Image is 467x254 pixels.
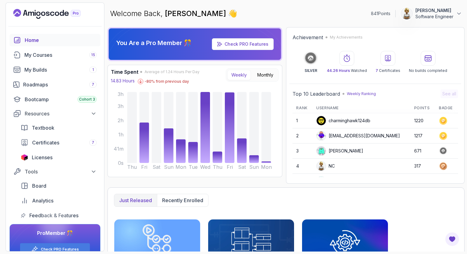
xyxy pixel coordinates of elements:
[91,52,95,57] span: 15
[415,14,453,20] p: Software Engineer
[41,247,79,252] a: Check PRO Features
[330,35,363,40] p: My Achievements
[445,232,460,247] button: Open Feedback Button
[316,161,335,171] div: NC
[153,164,161,170] tspan: Sat
[292,90,340,98] h2: Top 10 Leaderboard
[410,174,435,189] td: 234
[316,131,400,141] div: [EMAIL_ADDRESS][DOMAIN_NAME]
[157,194,208,206] button: Recently enrolled
[17,209,100,222] a: feedback
[114,194,157,206] button: Just released
[317,177,326,186] img: default monster avatar
[410,113,435,128] td: 1220
[92,67,94,72] span: 1
[313,103,410,113] th: Username
[29,212,78,219] span: Feedback & Features
[292,159,313,174] td: 4
[164,164,174,170] tspan: Sun
[10,78,100,91] a: roadmaps
[110,9,237,19] p: Welcome Back,
[17,194,100,207] a: analytics
[10,93,100,106] a: bootcamp
[410,103,435,113] th: Points
[292,103,313,113] th: Rank
[316,116,370,126] div: charminghawk124db
[317,146,326,156] img: default monster avatar
[141,164,147,170] tspan: Fri
[401,8,413,19] img: user profile image
[92,140,94,145] span: 7
[410,144,435,159] td: 671
[118,117,124,123] tspan: 2h
[317,116,326,125] img: user profile image
[189,164,198,170] tspan: Tue
[327,68,367,73] p: Watched
[10,108,100,119] button: Resources
[162,197,203,204] p: Recently enrolled
[227,7,240,20] span: 👋
[440,90,458,98] button: See all
[13,9,95,19] a: Landing page
[10,49,100,61] a: courses
[32,124,54,131] span: Textbook
[213,164,222,170] tspan: Thu
[25,96,97,103] div: Bootcamp
[376,68,400,73] p: Certificates
[376,68,378,73] span: 7
[401,7,462,20] button: user profile image[PERSON_NAME]Software Engineer
[227,164,233,170] tspan: Fri
[92,82,94,87] span: 7
[32,182,46,189] span: Board
[253,70,277,80] button: Monthly
[10,34,100,46] a: home
[316,176,360,186] div: Kalpanakakarla
[212,38,274,50] a: Check PRO Features
[17,151,100,164] a: licenses
[227,70,251,80] button: Weekly
[409,68,447,73] p: No builds completed
[116,39,191,47] p: You Are a Pro Member 🎊
[25,36,97,44] div: Home
[118,91,124,97] tspan: 3h
[23,81,97,88] div: Roadmaps
[32,154,53,161] span: Licenses
[10,64,100,76] a: builds
[24,51,97,59] div: My Courses
[118,160,124,166] tspan: 0s
[292,34,323,41] h2: Achievement
[145,79,189,84] p: -80 % from previous day
[261,164,272,170] tspan: Mon
[292,128,313,144] td: 2
[17,122,100,134] a: textbook
[347,91,376,96] p: Weekly Ranking
[127,164,137,170] tspan: Thu
[25,168,97,175] div: Tools
[118,131,124,138] tspan: 1h
[410,159,435,174] td: 317
[119,197,152,204] p: Just released
[327,68,350,73] span: 44.26 Hours
[238,164,246,170] tspan: Sat
[114,146,124,152] tspan: 41m
[317,161,326,171] img: user profile image
[292,174,313,189] td: 5
[21,154,28,160] img: jetbrains icon
[17,136,100,149] a: certificates
[17,180,100,192] a: board
[410,128,435,144] td: 1217
[118,103,124,109] tspan: 3h
[249,164,259,170] tspan: Sun
[25,110,97,117] div: Resources
[415,7,453,14] p: [PERSON_NAME]
[32,197,53,204] span: Analytics
[317,131,326,140] img: default monster avatar
[435,103,458,113] th: Badge
[305,68,317,73] p: SILVER
[24,66,97,73] div: My Builds
[111,78,135,84] p: 14.83 Hours
[225,41,268,47] a: Check PRO Features
[175,164,186,170] tspan: Mon
[145,69,200,74] span: Average of 1.24 Hours Per Day
[111,68,138,76] h3: Time Spent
